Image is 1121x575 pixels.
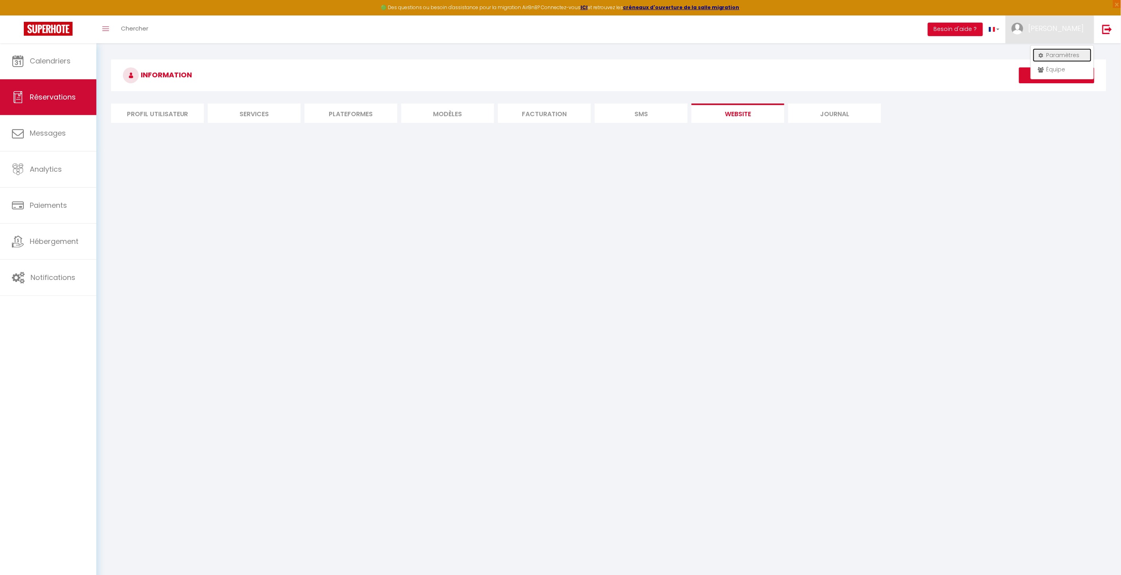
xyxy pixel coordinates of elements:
[498,103,591,123] li: Facturation
[111,59,1106,91] h3: INFORMATION
[401,103,494,123] li: MODÈLES
[788,103,881,123] li: Journal
[30,128,66,138] span: Messages
[1012,23,1023,34] img: ...
[1006,15,1094,43] a: ... [PERSON_NAME]
[208,103,301,123] li: Services
[928,23,983,36] button: Besoin d'aide ?
[30,92,76,102] span: Réservations
[30,200,67,210] span: Paiements
[30,164,62,174] span: Analytics
[6,3,30,27] button: Ouvrir le widget de chat LiveChat
[24,22,73,36] img: Super Booking
[30,236,79,246] span: Hébergement
[121,24,148,33] span: Chercher
[623,4,740,11] a: créneaux d'ouverture de la salle migration
[692,103,784,123] li: website
[595,103,688,123] li: SMS
[305,103,397,123] li: Plateformes
[1029,23,1084,33] span: [PERSON_NAME]
[30,56,71,66] span: Calendriers
[1033,63,1092,76] a: Équipe
[115,15,154,43] a: Chercher
[1033,48,1092,62] a: Paramètres
[581,4,588,11] a: ICI
[111,103,204,123] li: Profil Utilisateur
[31,272,75,282] span: Notifications
[1102,24,1112,34] img: logout
[1019,67,1094,83] button: Enregistrer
